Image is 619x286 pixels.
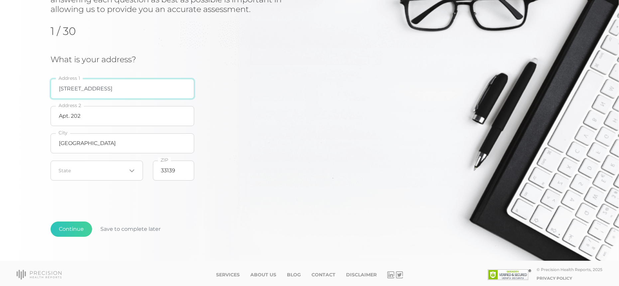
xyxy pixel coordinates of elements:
input: Search for option [59,167,127,174]
div: © Precision Health Reports, 2025 [537,267,602,272]
input: Address [51,106,194,126]
a: Services [216,272,240,278]
img: SSL site seal - click to verify [488,269,531,280]
div: Search for option [51,161,143,181]
input: ZIP [153,161,194,181]
a: Contact [311,272,335,278]
h2: 1 / 30 [51,25,119,38]
h3: What is your address? [51,55,361,65]
input: Address [51,79,194,99]
button: Save to complete later [92,221,169,237]
a: About Us [250,272,276,278]
a: Disclaimer [346,272,377,278]
a: Blog [287,272,301,278]
input: City [51,133,194,153]
button: Continue [51,221,92,237]
a: Privacy Policy [537,276,572,281]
